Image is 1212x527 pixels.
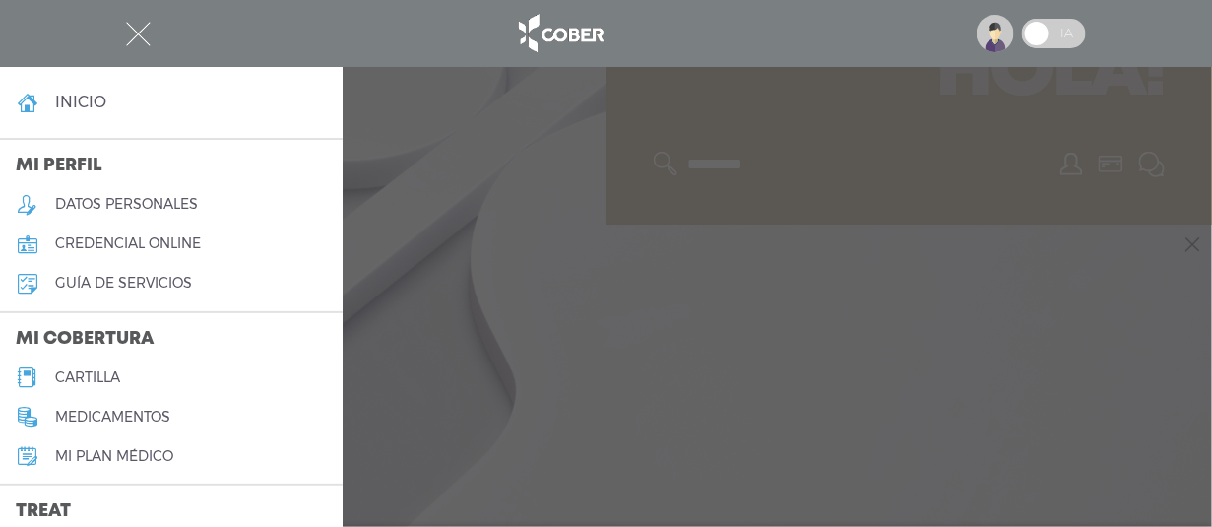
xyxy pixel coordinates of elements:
h5: cartilla [55,369,120,386]
h5: guía de servicios [55,275,192,292]
h5: credencial online [55,235,201,252]
img: logo_cober_home-white.png [508,10,611,57]
h5: datos personales [55,196,198,213]
h5: Mi plan médico [55,448,173,465]
h5: medicamentos [55,409,170,426]
h4: inicio [55,93,106,111]
img: Cober_menu-close-white.svg [126,22,151,46]
img: profile-placeholder.svg [977,15,1014,52]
